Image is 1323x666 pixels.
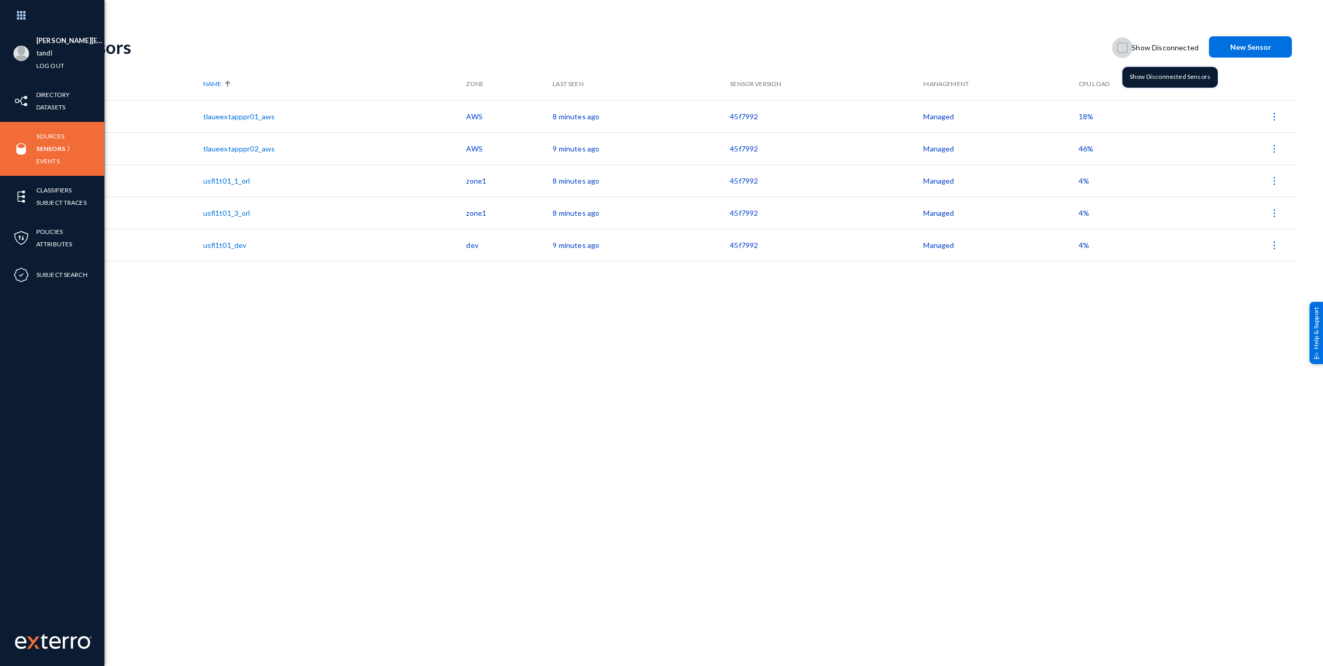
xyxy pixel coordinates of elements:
span: 4% [1079,209,1089,217]
a: usfl1t01_dev [203,241,247,249]
th: CPU Load [1079,68,1184,100]
span: 4% [1079,176,1089,185]
img: icon-more.svg [1269,208,1279,218]
td: 8 minutes ago [553,197,730,229]
img: exterro-work-mark.svg [15,633,92,649]
div: Name [203,79,461,89]
a: Directory [36,89,69,101]
button: New Sensor [1209,36,1292,58]
a: Classifiers [36,184,72,196]
span: 46% [1079,144,1093,153]
span: Show Disconnected [1132,40,1199,55]
td: dev [466,229,553,261]
td: Managed [923,164,1078,197]
td: zone1 [466,164,553,197]
div: Sensors [68,36,1107,58]
a: Events [36,155,60,167]
li: [PERSON_NAME][EMAIL_ADDRESS][PERSON_NAME][DOMAIN_NAME] [36,35,104,47]
img: icon-elements.svg [13,189,29,204]
a: Policies [36,226,63,238]
a: tlaueextapppr02_aws [203,144,275,153]
img: app launcher [6,4,37,26]
a: Sources [36,130,64,142]
img: icon-more.svg [1269,240,1279,251]
a: Datasets [36,101,65,113]
th: Management [923,68,1078,100]
td: AWS [466,132,553,164]
td: 9 minutes ago [553,229,730,261]
td: 45f7992 [730,100,923,132]
a: tlaueextapppr01_aws [203,112,275,121]
img: icon-policies.svg [13,230,29,246]
span: New Sensor [1230,43,1271,51]
img: icon-compliance.svg [13,267,29,283]
th: Last Seen [553,68,730,100]
img: icon-more.svg [1269,144,1279,154]
td: zone1 [466,197,553,229]
img: exterro-logo.svg [27,636,39,649]
th: Zone [466,68,553,100]
td: 45f7992 [730,197,923,229]
td: Managed [923,132,1078,164]
div: Show Disconnected Sensors [1122,67,1218,88]
img: icon-more.svg [1269,176,1279,186]
a: usfl1t01_1_orl [203,176,250,185]
a: Log out [36,60,64,72]
td: Managed [923,100,1078,132]
a: Subject Search [36,269,88,281]
th: Status [68,68,203,100]
td: 45f7992 [730,132,923,164]
span: 18% [1079,112,1093,121]
a: Subject Traces [36,197,87,209]
a: usfl1t01_3_orl [203,209,250,217]
td: 9 minutes ago [553,132,730,164]
td: Managed [923,229,1078,261]
div: Help & Support [1310,302,1323,364]
img: help_support.svg [1313,352,1320,359]
td: AWS [466,100,553,132]
td: 8 minutes ago [553,164,730,197]
td: Managed [923,197,1078,229]
span: Name [203,79,221,89]
img: icon-inventory.svg [13,93,29,109]
a: Sensors [36,143,65,155]
a: tandl [36,47,52,59]
td: 8 minutes ago [553,100,730,132]
td: 45f7992 [730,229,923,261]
img: blank-profile-picture.png [13,46,29,61]
a: Attributes [36,238,72,250]
span: 4% [1079,241,1089,249]
img: icon-more.svg [1269,112,1279,122]
th: Sensor Version [730,68,923,100]
td: 45f7992 [730,164,923,197]
img: icon-sources.svg [13,141,29,157]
